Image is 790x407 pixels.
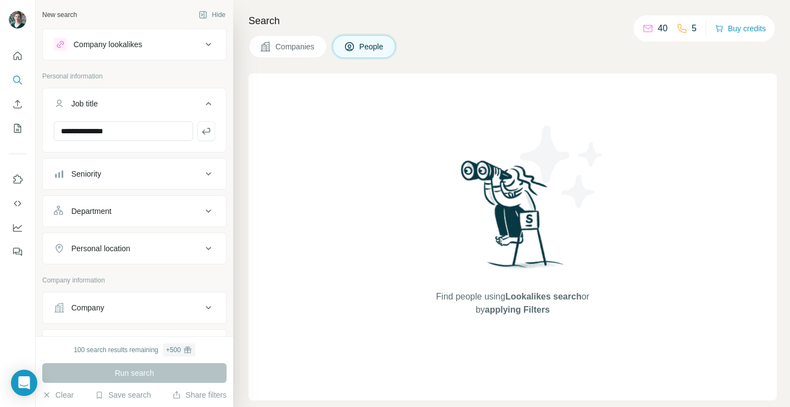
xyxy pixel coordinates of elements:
button: Buy credits [715,21,766,36]
button: Hide [191,7,233,23]
div: Personal location [71,243,130,254]
div: Open Intercom Messenger [11,370,37,396]
button: Use Surfe on LinkedIn [9,169,26,189]
div: Company [71,302,104,313]
img: Avatar [9,11,26,29]
p: 40 [658,22,668,35]
button: Department [43,198,226,224]
div: Department [71,206,111,217]
img: Surfe Illustration - Stars [513,117,612,216]
button: My lists [9,118,26,138]
h4: Search [249,13,777,29]
img: Surfe Illustration - Woman searching with binoculars [456,157,570,280]
button: Use Surfe API [9,194,26,213]
span: applying Filters [485,305,550,314]
div: Company lookalikes [74,39,142,50]
button: Save search [95,389,151,400]
button: Search [9,70,26,90]
div: Job title [71,98,98,109]
button: Company lookalikes [43,31,226,58]
button: Quick start [9,46,26,66]
div: Seniority [71,168,101,179]
div: New search [42,10,77,20]
div: 100 search results remaining [74,343,195,357]
button: Enrich CSV [9,94,26,114]
button: Company [43,295,226,321]
button: Feedback [9,242,26,262]
span: People [359,41,385,52]
button: Dashboard [9,218,26,238]
span: Companies [275,41,315,52]
button: Clear [42,389,74,400]
button: Seniority [43,161,226,187]
button: Industry [43,332,226,358]
p: Personal information [42,71,227,81]
p: Company information [42,275,227,285]
button: Job title [43,91,226,121]
button: Share filters [172,389,227,400]
span: Lookalikes search [505,292,582,301]
p: 5 [692,22,697,35]
button: Personal location [43,235,226,262]
div: + 500 [166,345,181,355]
span: Find people using or by [425,290,600,316]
